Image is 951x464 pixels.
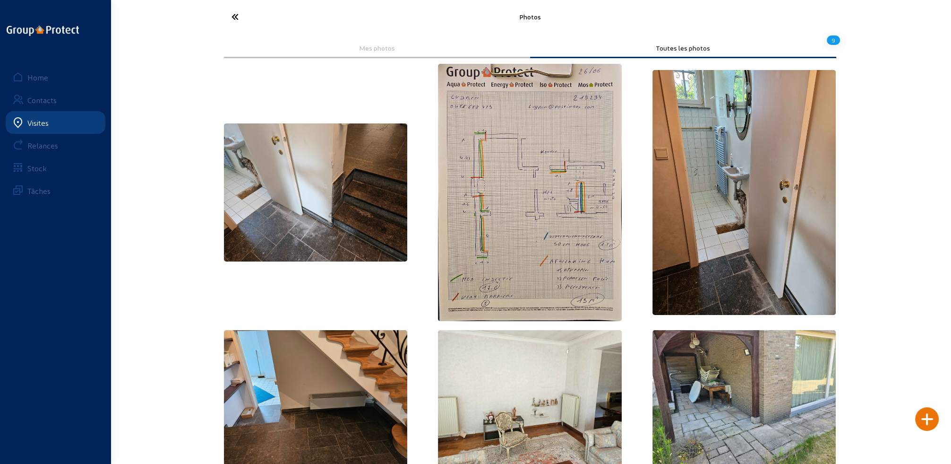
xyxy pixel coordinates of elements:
div: Home [27,73,48,82]
div: 9 [827,32,840,48]
a: Visites [6,111,105,134]
img: logo-oneline.png [7,26,79,36]
img: 8fa01534-e934-6336-32e7-dffaad7aabce.jpeg [652,70,836,315]
a: Contacts [6,88,105,111]
div: Photos [322,13,738,21]
div: Relances [27,141,58,150]
div: Visites [27,118,49,127]
a: Tâches [6,179,105,202]
img: 3f05dcf3-de0c-158c-c1f0-2739982e62e9.jpeg [438,64,622,321]
div: Stock [27,164,47,173]
a: Relances [6,134,105,157]
div: Contacts [27,96,57,105]
a: Stock [6,157,105,179]
img: edc69f05-3d20-5617-c4de-8ec9e8d893cf.jpeg [224,123,408,262]
div: Mes photos [231,44,523,52]
div: Tâches [27,186,51,195]
a: Home [6,66,105,88]
div: Toutes les photos [537,44,830,52]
